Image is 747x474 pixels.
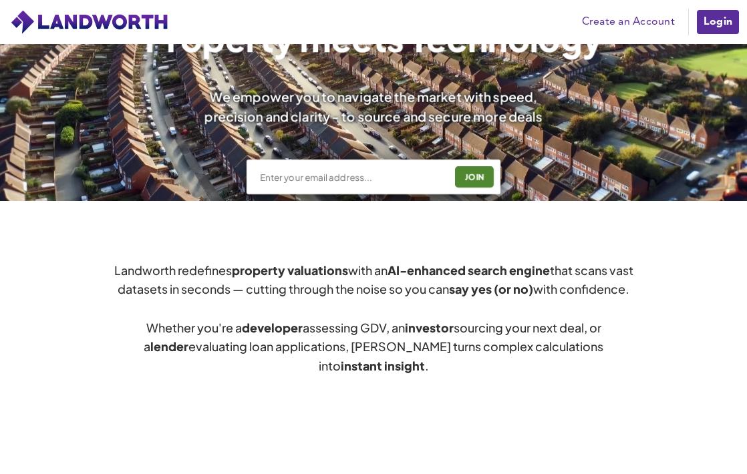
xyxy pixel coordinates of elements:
button: JOIN [455,166,494,188]
a: Login [696,9,740,35]
input: Enter your email address... [259,171,445,184]
strong: developer [242,320,303,335]
div: JOIN [459,167,490,187]
strong: property valuations [232,262,348,278]
div: Landworth redefines with an that scans vast datasets in seconds — cutting through the noise so yo... [112,261,635,376]
div: We empower you to navigate the market with speed, precision and clarity - to source and secure mo... [184,88,563,127]
a: Create an Account [575,12,682,32]
strong: say yes (or no) [449,281,533,296]
strong: investor [405,320,454,335]
h1: Property meets Technology [145,21,603,55]
strong: instant insight [341,358,425,373]
strong: AI-enhanced search engine [388,262,550,278]
strong: lender [150,338,188,354]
